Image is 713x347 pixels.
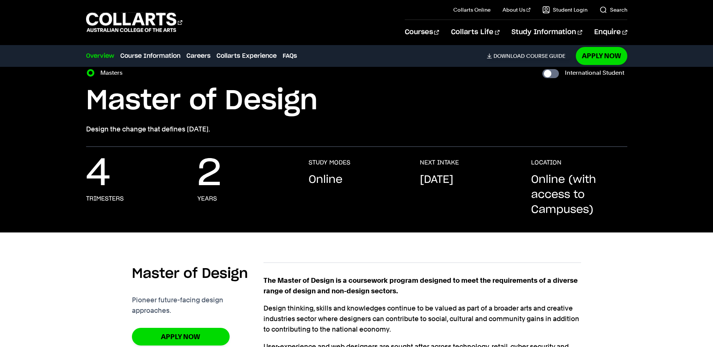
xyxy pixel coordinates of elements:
[405,20,439,45] a: Courses
[487,53,571,59] a: DownloadCourse Guide
[451,20,500,45] a: Collarts Life
[132,328,230,345] a: Apply now
[197,195,217,202] h3: Years
[309,159,350,166] h3: STUDY MODES
[565,68,624,78] label: International Student
[512,20,582,45] a: Study Information
[531,159,562,166] h3: LOCATION
[599,6,627,14] a: Search
[493,53,525,59] span: Download
[503,6,530,14] a: About Us
[86,159,111,189] p: 4
[263,303,581,335] p: Design thinking, skills and knowledges continue to be valued as part of a broader arts and creati...
[594,20,627,45] a: Enquire
[197,159,221,189] p: 2
[86,124,627,134] p: Design the change that defines [DATE].
[283,51,297,60] a: FAQs
[531,172,627,217] p: Online (with access to Campuses)
[309,172,342,187] p: Online
[120,51,180,60] a: Course Information
[86,51,114,60] a: Overview
[132,295,263,316] p: Pioneer future-facing design approaches.
[86,12,182,33] div: Go to homepage
[216,51,277,60] a: Collarts Experience
[86,195,124,202] h3: Trimesters
[420,172,453,187] p: [DATE]
[132,266,248,282] h2: Master of Design
[100,68,127,78] label: Masters
[453,6,490,14] a: Collarts Online
[542,6,587,14] a: Student Login
[576,47,627,65] a: Apply Now
[420,159,459,166] h3: NEXT INTAKE
[86,84,627,118] h1: Master of Design
[263,276,578,295] strong: The Master of Design is a coursework program designed to meet the requirements of a diverse range...
[186,51,210,60] a: Careers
